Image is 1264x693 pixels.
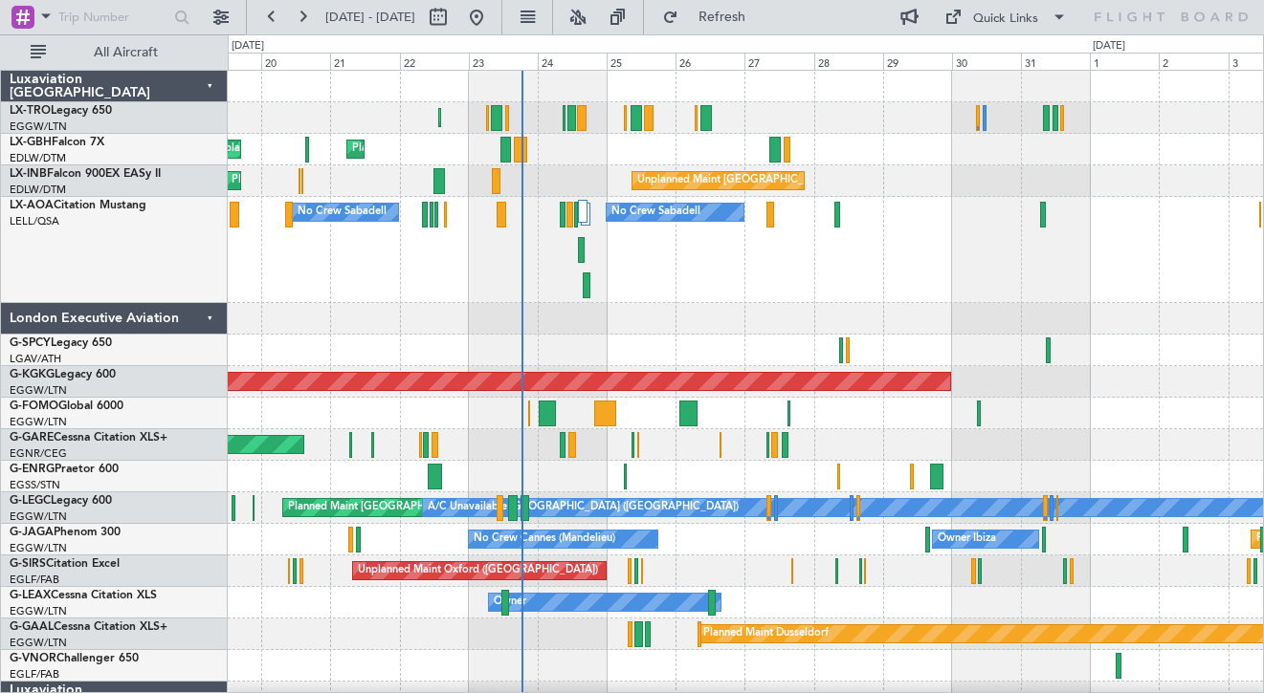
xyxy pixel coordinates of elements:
a: LX-AOACitation Mustang [10,200,146,211]
div: Planned Maint Geneva (Cointrin) [232,166,389,195]
div: 30 [952,53,1021,70]
div: 2 [1159,53,1228,70]
span: All Aircraft [50,46,202,59]
a: G-FOMOGlobal 6000 [10,401,123,412]
button: Quick Links [935,2,1076,32]
div: Planned Maint Nice ([GEOGRAPHIC_DATA]) [352,135,565,163]
div: 26 [676,53,744,70]
a: G-SPCYLegacy 650 [10,337,112,349]
a: LGAV/ATH [10,352,61,366]
span: G-FOMO [10,401,58,412]
span: G-VNOR [10,653,56,664]
div: [DATE] [1093,38,1125,54]
a: EDLW/DTM [10,151,66,165]
div: 22 [400,53,469,70]
a: EGSS/STN [10,478,60,492]
a: LX-INBFalcon 900EX EASy II [10,168,161,180]
span: G-GARE [10,432,54,444]
span: G-LEGC [10,495,51,507]
div: Owner [494,588,526,617]
a: EGLF/FAB [10,667,59,682]
div: 25 [607,53,676,70]
a: G-SIRSCitation Excel [10,558,120,570]
a: EGNR/CEG [10,446,67,461]
span: G-SPCY [10,337,51,349]
a: G-GAALCessna Citation XLS+ [10,621,167,633]
a: LX-TROLegacy 650 [10,105,112,117]
div: 31 [1021,53,1090,70]
div: Planned Maint [GEOGRAPHIC_DATA] ([GEOGRAPHIC_DATA]) [288,493,589,522]
a: EGGW/LTN [10,541,67,555]
div: Quick Links [973,10,1038,29]
input: Trip Number [58,3,168,32]
button: Refresh [654,2,768,32]
a: EGGW/LTN [10,415,67,429]
a: EGGW/LTN [10,604,67,618]
div: A/C Unavailable [GEOGRAPHIC_DATA] ([GEOGRAPHIC_DATA]) [428,493,739,522]
span: G-ENRG [10,464,55,475]
a: LELL/QSA [10,214,59,228]
span: G-KGKG [10,369,55,380]
span: G-LEAX [10,590,51,601]
a: EGLF/FAB [10,573,59,587]
div: 28 [814,53,883,70]
div: Owner Ibiza [938,525,996,553]
a: EGGW/LTN [10,119,67,134]
div: 24 [538,53,607,70]
div: [DATE] [232,38,264,54]
a: G-LEAXCessna Citation XLS [10,590,157,601]
a: G-ENRGPraetor 600 [10,464,119,475]
div: No Crew Sabadell [298,198,387,227]
div: 29 [883,53,952,70]
div: Unplanned Maint [GEOGRAPHIC_DATA] (Al Maktoum Intl) [637,166,920,195]
div: 27 [744,53,813,70]
span: G-JAGA [10,527,54,538]
a: G-VNORChallenger 650 [10,653,139,664]
span: LX-INB [10,168,47,180]
span: Refresh [682,11,763,24]
div: 23 [469,53,538,70]
a: EGGW/LTN [10,383,67,398]
a: EGGW/LTN [10,636,67,650]
span: G-GAAL [10,621,54,633]
div: Planned Maint Dusseldorf [703,619,829,648]
div: No Crew Sabadell [611,198,700,227]
div: Unplanned Maint Oxford ([GEOGRAPHIC_DATA]) [358,556,598,585]
a: G-LEGCLegacy 600 [10,495,112,507]
span: LX-TRO [10,105,51,117]
div: 21 [330,53,399,70]
div: No Crew Cannes (Mandelieu) [474,525,615,553]
button: All Aircraft [21,37,208,68]
a: EGGW/LTN [10,509,67,524]
div: 20 [261,53,330,70]
span: LX-GBH [10,137,52,148]
a: G-KGKGLegacy 600 [10,369,116,380]
span: LX-AOA [10,200,54,211]
a: G-JAGAPhenom 300 [10,527,121,538]
a: EDLW/DTM [10,183,66,197]
a: LX-GBHFalcon 7X [10,137,104,148]
span: G-SIRS [10,558,46,570]
div: 1 [1090,53,1159,70]
a: G-GARECessna Citation XLS+ [10,432,167,444]
span: [DATE] - [DATE] [325,9,415,26]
